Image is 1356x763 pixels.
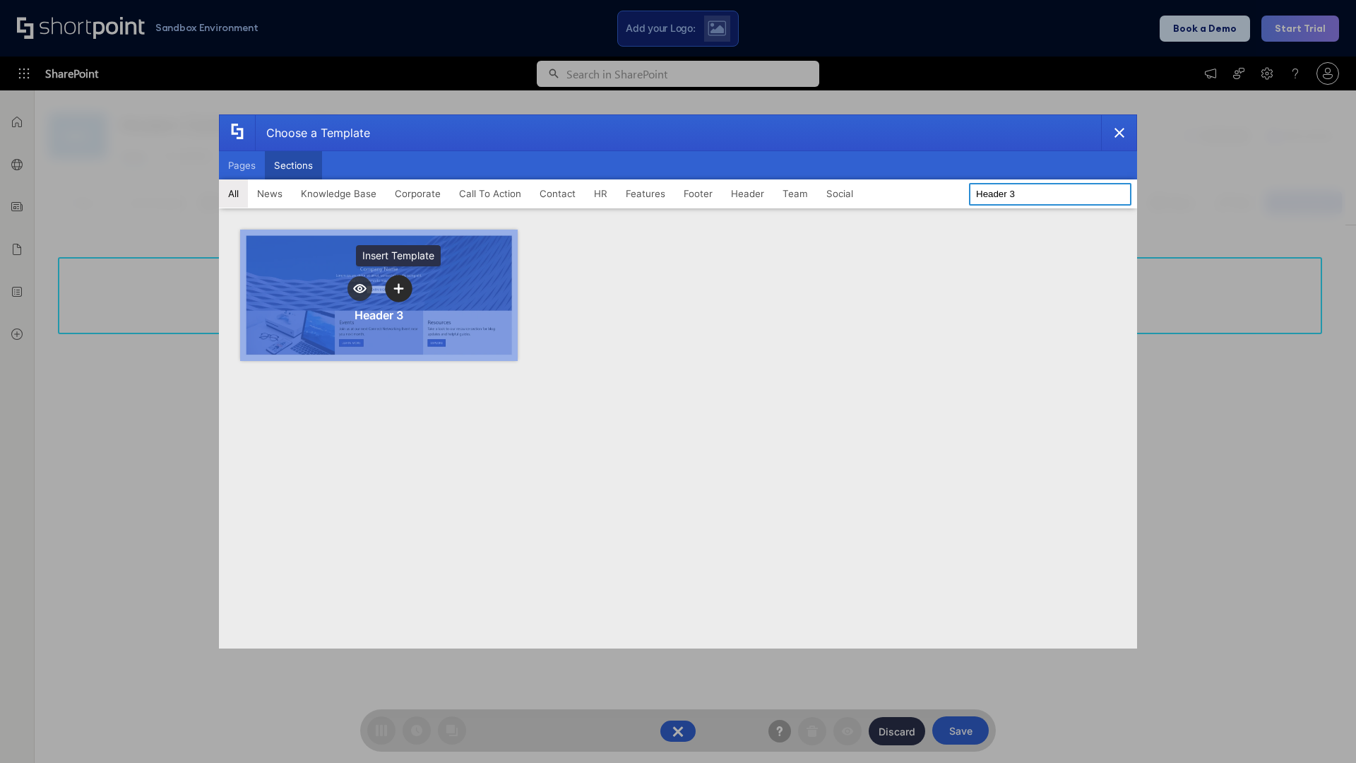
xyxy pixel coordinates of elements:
iframe: Chat Widget [1285,695,1356,763]
div: Choose a Template [255,115,370,150]
button: Team [773,179,817,208]
button: Sections [265,151,322,179]
button: News [248,179,292,208]
div: Header 3 [355,308,403,322]
button: Call To Action [450,179,530,208]
input: Search [969,183,1131,206]
div: template selector [219,114,1137,649]
button: Contact [530,179,585,208]
button: All [219,179,248,208]
button: Footer [674,179,722,208]
button: Header [722,179,773,208]
button: Features [617,179,674,208]
button: Social [817,179,862,208]
button: Corporate [386,179,450,208]
button: Knowledge Base [292,179,386,208]
button: HR [585,179,617,208]
button: Pages [219,151,265,179]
